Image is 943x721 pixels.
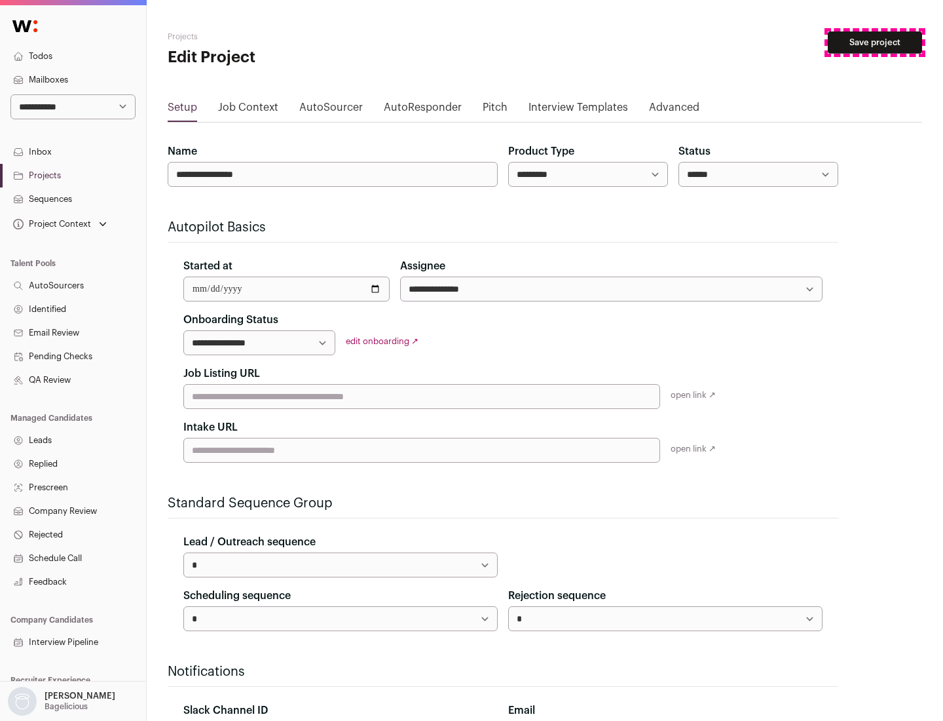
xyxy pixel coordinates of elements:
[45,691,115,701] p: [PERSON_NAME]
[5,13,45,39] img: Wellfound
[508,703,823,718] div: Email
[400,258,445,274] label: Assignee
[10,219,91,229] div: Project Context
[678,144,711,159] label: Status
[528,100,628,121] a: Interview Templates
[168,47,419,68] h1: Edit Project
[183,258,232,274] label: Started at
[183,312,278,328] label: Onboarding Status
[508,588,606,604] label: Rejection sequence
[168,663,838,681] h2: Notifications
[168,31,419,42] h2: Projects
[483,100,508,121] a: Pitch
[346,337,418,345] a: edit onboarding ↗
[828,31,922,54] button: Save project
[183,703,268,718] label: Slack Channel ID
[168,494,838,513] h2: Standard Sequence Group
[5,687,118,716] button: Open dropdown
[183,588,291,604] label: Scheduling sequence
[8,687,37,716] img: nopic.png
[299,100,363,121] a: AutoSourcer
[168,100,197,121] a: Setup
[183,366,260,381] label: Job Listing URL
[45,701,88,712] p: Bagelicious
[183,419,238,435] label: Intake URL
[649,100,699,121] a: Advanced
[218,100,278,121] a: Job Context
[168,144,197,159] label: Name
[168,218,838,237] h2: Autopilot Basics
[10,215,109,233] button: Open dropdown
[183,534,316,550] label: Lead / Outreach sequence
[384,100,462,121] a: AutoResponder
[508,144,574,159] label: Product Type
